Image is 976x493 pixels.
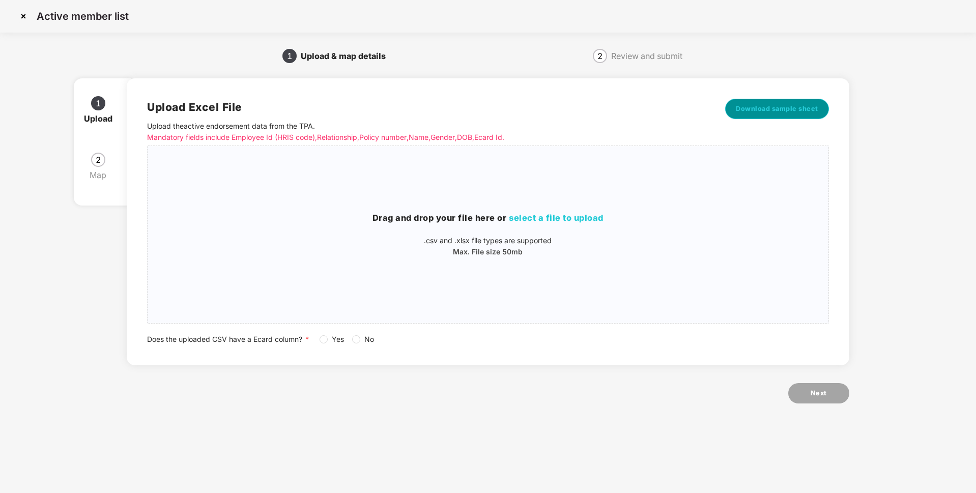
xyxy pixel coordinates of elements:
[509,213,604,223] span: select a file to upload
[725,99,829,119] button: Download sample sheet
[611,48,682,64] div: Review and submit
[90,167,114,183] div: Map
[148,235,828,246] p: .csv and .xlsx file types are supported
[37,10,129,22] p: Active member list
[15,8,32,24] img: svg+xml;base64,PHN2ZyBpZD0iQ3Jvc3MtMzJ4MzIiIHhtbG5zPSJodHRwOi8vd3d3LnczLm9yZy8yMDAwL3N2ZyIgd2lkdG...
[328,334,348,345] span: Yes
[147,334,828,345] div: Does the uploaded CSV have a Ecard column?
[301,48,394,64] div: Upload & map details
[597,52,602,60] span: 2
[736,104,818,114] span: Download sample sheet
[148,146,828,323] span: Drag and drop your file here orselect a file to upload.csv and .xlsx file types are supportedMax....
[360,334,378,345] span: No
[147,99,686,115] h2: Upload Excel File
[96,99,101,107] span: 1
[147,121,686,143] p: Upload the active endorsement data from the TPA .
[96,156,101,164] span: 2
[147,132,686,143] p: Mandatory fields include Employee Id (HRIS code), Relationship, Policy number, Name, Gender, DOB,...
[148,246,828,257] p: Max. File size 50mb
[148,212,828,225] h3: Drag and drop your file here or
[287,52,292,60] span: 1
[84,110,121,127] div: Upload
